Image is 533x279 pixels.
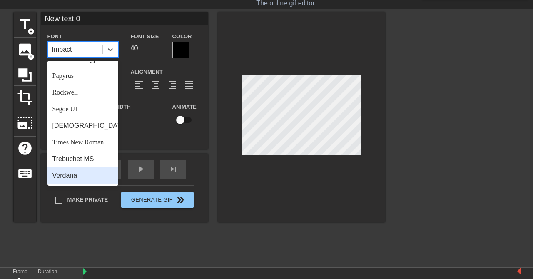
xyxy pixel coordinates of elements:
[17,166,33,182] span: keyboard
[27,53,35,60] span: add_circle
[47,101,118,117] div: Segoe UI
[184,80,194,90] span: format_align_justify
[38,269,57,274] label: Duration
[47,134,118,151] div: Times New Roman
[168,164,178,174] span: skip_next
[17,42,33,57] span: image
[131,68,163,76] label: Alignment
[17,140,33,156] span: help
[17,90,33,105] span: crop
[47,67,118,84] div: Papyrus
[17,16,33,32] span: title
[47,32,62,41] label: Font
[125,195,190,205] span: Generate Gif
[27,28,35,35] span: add_circle
[136,164,146,174] span: play_arrow
[172,32,192,41] label: Color
[47,151,118,167] div: Trebuchet MS
[517,268,521,274] img: bound-end.png
[134,80,144,90] span: format_align_left
[121,192,193,208] button: Generate Gif
[17,115,33,131] span: photo_size_select_large
[131,32,159,41] label: Font Size
[151,80,161,90] span: format_align_center
[175,195,185,205] span: double_arrow
[52,45,72,55] div: Impact
[167,80,177,90] span: format_align_right
[47,84,118,101] div: Rockwell
[47,167,118,184] div: Verdana
[47,117,118,134] div: [DEMOGRAPHIC_DATA]
[67,196,108,204] span: Make Private
[172,103,197,111] label: Animate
